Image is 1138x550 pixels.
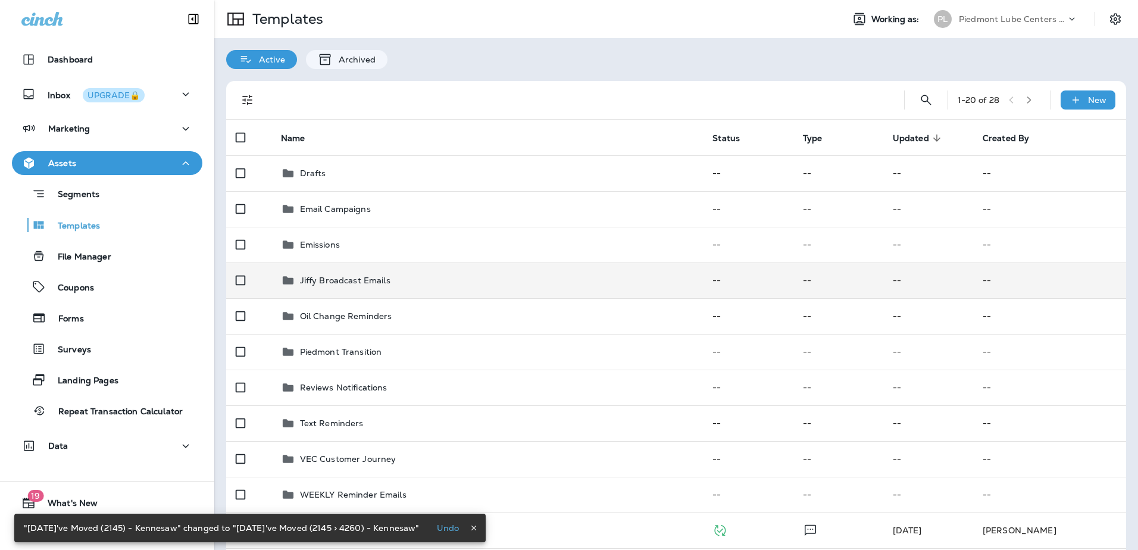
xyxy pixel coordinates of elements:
[983,133,1029,143] span: Created By
[429,521,467,535] button: Undo
[793,370,883,405] td: --
[973,512,1126,548] td: [PERSON_NAME]
[893,525,922,536] span: Alyson Dixon
[27,490,43,502] span: 19
[300,311,392,321] p: Oil Change Reminders
[253,55,285,64] p: Active
[36,498,98,512] span: What's New
[46,221,100,232] p: Templates
[48,55,93,64] p: Dashboard
[883,227,973,262] td: --
[793,441,883,477] td: --
[46,407,183,418] p: Repeat Transaction Calculator
[12,82,202,106] button: InboxUPGRADE🔒
[973,370,1126,405] td: --
[83,88,145,102] button: UPGRADE🔒
[793,227,883,262] td: --
[48,158,76,168] p: Assets
[712,524,727,535] span: Published
[46,283,94,294] p: Coupons
[12,305,202,330] button: Forms
[12,181,202,207] button: Segments
[1105,8,1126,30] button: Settings
[893,133,945,143] span: Updated
[46,345,91,356] p: Surveys
[983,133,1045,143] span: Created By
[793,262,883,298] td: --
[883,441,973,477] td: --
[12,48,202,71] button: Dashboard
[973,441,1126,477] td: --
[793,298,883,334] td: --
[12,151,202,175] button: Assets
[12,243,202,268] button: File Manager
[883,191,973,227] td: --
[12,491,202,515] button: 19What's New
[48,88,145,101] p: Inbox
[300,383,387,392] p: Reviews Notifications
[1088,95,1106,105] p: New
[934,10,952,28] div: PL
[300,204,371,214] p: Email Campaigns
[914,88,938,112] button: Search Templates
[87,91,140,99] div: UPGRADE🔒
[12,212,202,237] button: Templates
[24,517,419,539] div: "[DATE]'ve Moved (2145) - Kennesaw" changed to "[DATE]'ve Moved (2145 > 4260) - Kennesaw"
[300,240,340,249] p: Emissions
[281,133,305,143] span: Name
[177,7,210,31] button: Collapse Sidebar
[48,124,90,133] p: Marketing
[703,370,793,405] td: --
[46,252,111,263] p: File Manager
[958,95,999,105] div: 1 - 20 of 28
[12,367,202,392] button: Landing Pages
[883,405,973,441] td: --
[300,454,396,464] p: VEC Customer Journey
[883,155,973,191] td: --
[793,191,883,227] td: --
[703,191,793,227] td: --
[703,262,793,298] td: --
[973,227,1126,262] td: --
[883,334,973,370] td: --
[973,155,1126,191] td: --
[437,523,459,533] p: Undo
[793,155,883,191] td: --
[300,490,407,499] p: WEEKLY Reminder Emails
[12,398,202,423] button: Repeat Transaction Calculator
[333,55,376,64] p: Archived
[973,262,1126,298] td: --
[703,441,793,477] td: --
[712,133,740,143] span: Status
[703,155,793,191] td: --
[883,370,973,405] td: --
[281,133,321,143] span: Name
[300,168,326,178] p: Drafts
[973,298,1126,334] td: --
[12,274,202,299] button: Coupons
[883,477,973,512] td: --
[12,434,202,458] button: Data
[12,520,202,543] button: Support
[300,418,364,428] p: Text Reminders
[712,133,755,143] span: Status
[703,477,793,512] td: --
[12,117,202,140] button: Marketing
[883,262,973,298] td: --
[803,133,823,143] span: Type
[793,477,883,512] td: --
[973,477,1126,512] td: --
[793,405,883,441] td: --
[236,88,260,112] button: Filters
[703,298,793,334] td: --
[300,276,390,285] p: Jiffy Broadcast Emails
[703,227,793,262] td: --
[300,347,382,357] p: Piedmont Transition
[48,441,68,451] p: Data
[793,334,883,370] td: --
[973,191,1126,227] td: --
[973,334,1126,370] td: --
[703,405,793,441] td: --
[883,298,973,334] td: --
[46,314,84,325] p: Forms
